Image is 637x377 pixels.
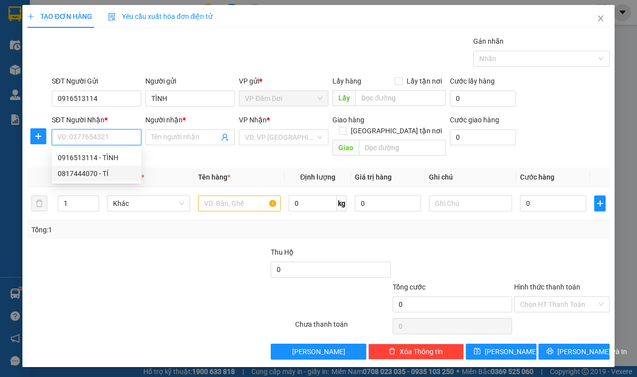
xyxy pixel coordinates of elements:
[595,199,605,207] span: plus
[108,12,213,20] span: Yêu cầu xuất hóa đơn điện tử
[239,76,328,87] div: VP gửi
[52,150,141,166] div: 0916513114 - TÌNH
[58,152,135,163] div: 0916513114 - TÌNH
[145,76,235,87] div: Người gửi
[198,195,281,211] input: VD: Bàn, Ghế
[31,132,46,140] span: plus
[389,348,396,356] span: delete
[429,195,512,211] input: Ghi Chú
[473,37,504,45] label: Gán nhãn
[347,125,446,136] span: [GEOGRAPHIC_DATA] tận nơi
[474,348,481,356] span: save
[520,173,554,181] span: Cước hàng
[546,348,553,356] span: printer
[403,76,446,87] span: Lấy tận nơi
[355,90,445,106] input: Dọc đường
[245,91,322,106] span: VP Đầm Dơi
[58,168,135,179] div: 0817444070 - TÍ
[597,14,605,22] span: close
[425,168,516,187] th: Ghi chú
[332,116,364,124] span: Giao hàng
[30,128,46,144] button: plus
[466,344,537,360] button: save[PERSON_NAME]
[198,173,230,181] span: Tên hàng
[31,224,247,235] div: Tổng: 1
[400,346,443,357] span: Xóa Thông tin
[355,173,392,181] span: Giá trị hàng
[332,140,359,156] span: Giao
[355,195,421,211] input: 0
[52,76,141,87] div: SĐT Người Gửi
[538,344,610,360] button: printer[PERSON_NAME] và In
[27,12,92,20] span: TẠO ĐƠN HÀNG
[332,77,361,85] span: Lấy hàng
[514,283,580,291] label: Hình thức thanh toán
[239,116,267,124] span: VP Nhận
[300,173,335,181] span: Định lượng
[113,196,184,211] span: Khác
[52,166,141,182] div: 0817444070 - TÍ
[294,319,392,336] div: Chưa thanh toán
[145,114,235,125] div: Người nhận
[450,77,495,85] label: Cước lấy hàng
[271,344,366,360] button: [PERSON_NAME]
[557,346,627,357] span: [PERSON_NAME] và In
[337,195,347,211] span: kg
[271,248,294,256] span: Thu Hộ
[485,346,538,357] span: [PERSON_NAME]
[221,133,229,141] span: user-add
[292,346,345,357] span: [PERSON_NAME]
[450,129,516,145] input: Cước giao hàng
[450,116,499,124] label: Cước giao hàng
[393,283,425,291] span: Tổng cước
[587,5,615,33] button: Close
[108,13,116,21] img: icon
[52,114,141,125] div: SĐT Người Nhận
[27,13,34,20] span: plus
[368,344,464,360] button: deleteXóa Thông tin
[332,90,355,106] span: Lấy
[450,91,516,106] input: Cước lấy hàng
[31,195,47,211] button: delete
[359,140,445,156] input: Dọc đường
[594,195,606,211] button: plus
